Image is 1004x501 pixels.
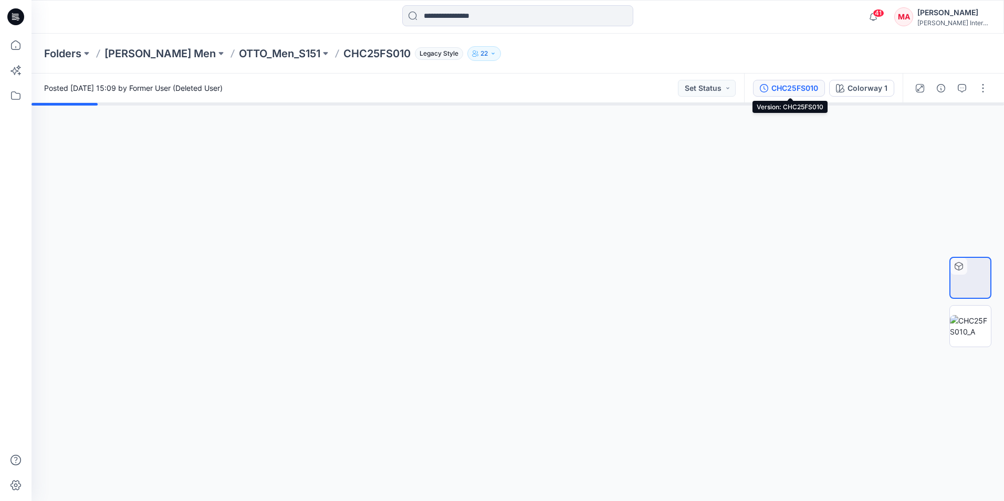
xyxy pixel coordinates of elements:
[44,46,81,61] a: Folders
[873,9,884,17] span: 41
[411,46,463,61] button: Legacy Style
[104,46,216,61] a: [PERSON_NAME] Men
[917,19,991,27] div: [PERSON_NAME] International
[467,46,501,61] button: 22
[894,7,913,26] div: MA
[950,315,991,337] img: CHC25FS010_A
[917,6,991,19] div: [PERSON_NAME]
[343,46,411,61] p: CHC25FS010
[771,82,818,94] div: CHC25FS010
[480,48,488,59] p: 22
[848,82,887,94] div: Colorway 1
[933,80,949,97] button: Details
[415,47,463,60] span: Legacy Style
[44,82,223,93] span: Posted [DATE] 15:09 by
[239,46,320,61] a: OTTO_Men_S151
[950,262,990,295] img: CHC25FS010 fertig Colorway 1
[829,80,894,97] button: Colorway 1
[753,80,825,97] button: CHC25FS010
[129,83,223,92] a: Former User (Deleted User)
